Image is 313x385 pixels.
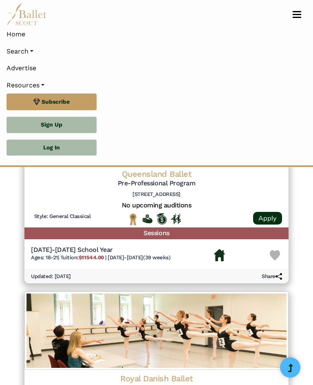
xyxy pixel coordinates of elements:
[42,97,70,106] span: Subscribe
[31,169,282,179] h4: Queensland Ballet
[31,373,282,384] h4: Royal Danish Ballet
[31,254,58,260] span: Ages: 18-21
[7,140,97,156] a: Log In
[214,249,225,261] img: Housing Available
[31,179,282,188] h5: Pre-Professional Program
[156,213,167,225] img: Offers Scholarship
[7,77,306,94] a: Resources
[24,227,289,239] h5: Sessions
[7,26,306,43] a: Home
[253,212,282,225] a: Apply
[79,254,104,260] b: $11544.00
[31,254,170,261] h6: | |
[171,214,181,224] img: In Person
[262,273,282,280] h6: Share
[24,292,289,370] img: Logo
[128,213,138,226] img: National
[31,273,71,280] h6: Updated: [DATE]
[270,250,280,260] img: Heart
[108,254,170,260] span: [DATE]-[DATE] (39 weeks)
[7,93,97,110] a: Subscribe
[31,213,94,220] h6: Style: General Classical
[142,214,152,223] img: Offers Financial Aid
[31,201,282,210] h5: No upcoming auditions
[60,254,105,260] span: Tuition:
[287,11,306,18] button: Toggle navigation
[33,97,40,106] img: gem.svg
[7,117,97,133] a: Sign Up
[7,60,306,77] a: Advertise
[7,43,306,60] a: Search
[31,246,170,254] h5: [DATE]-[DATE] School Year
[31,191,282,198] h6: [STREET_ADDRESS]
